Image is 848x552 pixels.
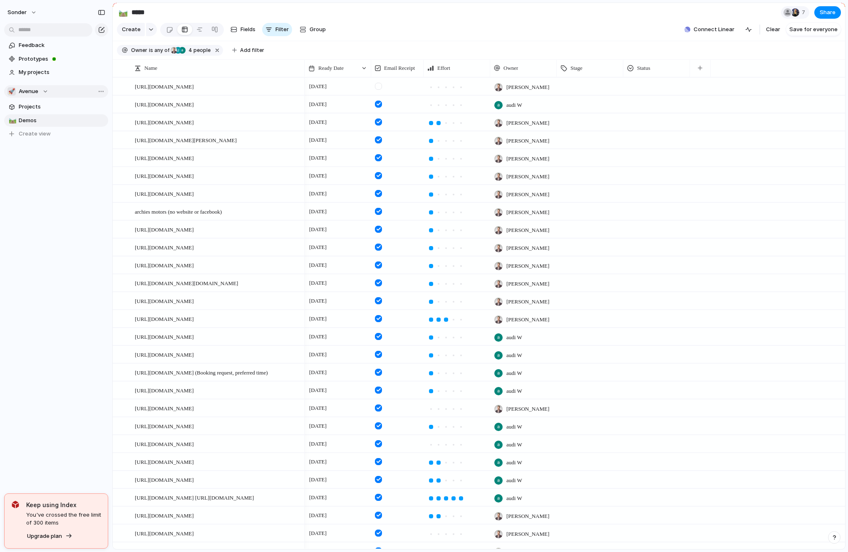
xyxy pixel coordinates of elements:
span: [DATE] [307,528,329,538]
span: [PERSON_NAME] [506,155,549,163]
span: audi W [506,333,522,342]
span: audi W [506,476,522,485]
span: audi W [506,101,522,109]
button: Save for everyone [786,23,841,36]
span: [URL][DOMAIN_NAME] [135,117,194,127]
span: Clear [766,25,780,34]
span: [URL][DOMAIN_NAME] [135,260,194,270]
span: [URL][DOMAIN_NAME] [135,189,194,198]
span: [DATE] [307,224,329,234]
span: [DATE] [307,439,329,449]
span: [DATE] [307,510,329,520]
button: Clear [763,23,784,36]
span: Name [144,64,157,72]
span: Keep using Index [26,500,101,509]
span: [DATE] [307,332,329,342]
span: [PERSON_NAME] [506,244,549,252]
span: [PERSON_NAME] [506,405,549,413]
span: [DATE] [307,421,329,431]
span: Create view [19,130,51,138]
span: is [149,47,153,54]
button: 4 people [170,46,212,55]
span: Projects [19,103,105,111]
span: You've crossed the free limit of 300 items [26,511,101,527]
span: audi W [506,494,522,503]
a: Prototypes [4,53,108,65]
span: [URL][DOMAIN_NAME] [135,296,194,306]
div: 🛤️Demos [4,114,108,127]
button: Share [814,6,841,19]
span: Fields [241,25,255,34]
button: sonder [4,6,41,19]
span: any of [153,47,169,54]
span: Ready Date [318,64,344,72]
span: [DATE] [307,278,329,288]
span: audi W [506,441,522,449]
span: Owner [131,47,147,54]
span: [URL][DOMAIN_NAME] [135,314,194,323]
span: [DATE] [307,314,329,324]
span: [DATE] [307,296,329,306]
span: Connect Linear [694,25,734,34]
a: My projects [4,66,108,79]
span: [URL][DOMAIN_NAME] [135,242,194,252]
button: 🛤️ [7,116,16,125]
button: Create view [4,128,108,140]
span: [PERSON_NAME] [506,512,549,520]
span: [URL][DOMAIN_NAME] [135,224,194,234]
button: Add filter [227,44,269,56]
span: Effort [437,64,450,72]
span: sonder [7,8,27,17]
span: Upgrade plan [27,532,62,540]
span: [DATE] [307,457,329,467]
span: Feedback [19,41,105,49]
span: 4 [186,47,193,53]
span: audi W [506,458,522,467]
span: [URL][DOMAIN_NAME] [URL][DOMAIN_NAME] [135,493,254,502]
span: [DATE] [307,475,329,485]
span: [DATE] [307,385,329,395]
span: [URL][DOMAIN_NAME] [135,403,194,413]
button: Create [117,23,145,36]
button: Group [295,23,330,36]
span: [PERSON_NAME] [506,226,549,234]
span: [PERSON_NAME] [506,530,549,538]
button: Fields [227,23,259,36]
span: [DATE] [307,99,329,109]
span: Create [122,25,141,34]
span: Avenue [19,87,38,96]
span: [DATE] [307,207,329,217]
span: [PERSON_NAME] [506,208,549,217]
span: [URL][DOMAIN_NAME] [135,350,194,359]
span: [DATE] [307,367,329,377]
span: [URL][DOMAIN_NAME] [135,457,194,466]
span: [PERSON_NAME] [506,315,549,324]
span: audi W [506,351,522,360]
span: [DATE] [307,403,329,413]
span: My projects [19,68,105,76]
span: [URL][DOMAIN_NAME] [135,81,194,91]
span: [PERSON_NAME] [506,298,549,306]
div: 🛤️ [119,7,128,18]
button: Filter [262,23,292,36]
span: [DATE] [307,260,329,270]
span: [URL][DOMAIN_NAME][PERSON_NAME] [135,135,237,145]
span: audi W [506,423,522,431]
span: Owner [503,64,518,72]
span: [URL][DOMAIN_NAME] [135,439,194,448]
span: [URL][DOMAIN_NAME][DOMAIN_NAME] [135,278,238,288]
span: [URL][DOMAIN_NAME] [135,475,194,484]
span: [URL][DOMAIN_NAME] [135,421,194,431]
button: 🚀Avenue [4,85,108,98]
span: Filter [275,25,289,34]
span: [URL][DOMAIN_NAME] [135,99,194,109]
span: archies motors (no website or facebook) [135,207,222,216]
span: Save for everyone [789,25,838,34]
span: [PERSON_NAME] [506,172,549,181]
span: [DATE] [307,493,329,503]
span: [PERSON_NAME] [506,137,549,145]
button: Connect Linear [681,23,738,36]
span: [PERSON_NAME] [506,119,549,127]
span: Add filter [240,47,264,54]
span: [PERSON_NAME] [506,262,549,270]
